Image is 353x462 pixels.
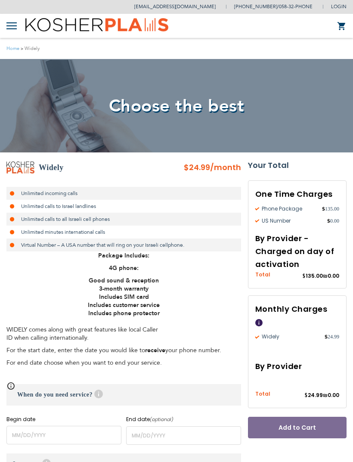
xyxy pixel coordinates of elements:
[226,0,313,13] li: /
[6,384,241,406] h3: When do you need service?
[323,392,328,400] span: ₪
[6,213,241,226] li: Unlimited calls to all Israeli cell phones
[328,272,339,279] span: 0.00
[6,22,17,29] img: Toggle Menu
[134,3,216,10] a: [EMAIL_ADDRESS][DOMAIN_NAME]
[126,416,241,423] label: End date
[6,187,241,200] li: Unlimited incoming calls
[6,359,241,367] p: For end date choose when you want to end your service.
[6,426,121,444] input: MM/DD/YYYY
[331,3,347,10] span: Login
[6,239,241,251] li: Virtual Number – A USA number that will ring on your Israeli cellphone.
[328,392,339,399] span: 0.00
[255,188,339,201] h3: One Time Charges
[248,159,347,172] strong: Your Total
[327,217,330,225] span: $
[210,161,241,174] span: /month
[94,390,103,398] span: Help
[109,264,139,272] strong: 4G phone:
[306,272,323,279] span: 135.00
[302,273,306,280] span: $
[126,426,241,445] input: MM/DD/YYYY
[322,205,325,213] span: $
[255,391,270,399] span: Total
[234,3,277,10] a: [PHONE_NUMBER]
[89,276,159,285] strong: Good sound & reception
[279,3,313,10] a: 058-32-PHONE
[308,392,323,399] span: 24.99
[6,416,121,422] label: Begin date
[145,346,165,354] strong: receive
[88,309,160,317] strong: Includes phone protector
[255,333,325,341] span: Widely
[6,161,34,174] img: Widely
[325,333,339,341] span: 24.99
[6,45,19,52] a: Home
[88,301,160,309] strong: Includes customer service
[184,162,210,173] span: $24.99
[25,18,168,34] img: Kosher Plans
[325,333,328,341] span: $
[6,226,241,239] li: Unlimited minutes international calls
[255,360,339,373] h3: By Provider
[255,205,322,213] span: Phone Package
[327,217,339,225] span: 0.00
[304,392,308,400] span: $
[109,94,245,118] span: Choose the best
[323,273,328,280] span: ₪
[6,317,241,342] p: WIDELY comes along with great features like local Caller ID when calling internationally.
[255,319,263,327] span: Help
[99,285,149,293] strong: 3-month warranty
[255,217,327,225] span: US Number
[255,232,339,271] h3: By Provider - Charged on day of activation
[322,205,339,213] span: 135.00
[99,293,149,301] strong: Includes SIM card
[6,200,241,213] li: Unlimited calls to Israel landlines
[19,44,40,53] li: Widely
[255,271,270,279] span: Total
[150,416,173,423] i: (optional)
[6,346,241,354] p: For the start date, enter the date you would like to your phone number.
[39,161,64,174] h2: Widely
[98,251,149,260] strong: Package Includes:
[255,304,328,315] span: Monthly Charges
